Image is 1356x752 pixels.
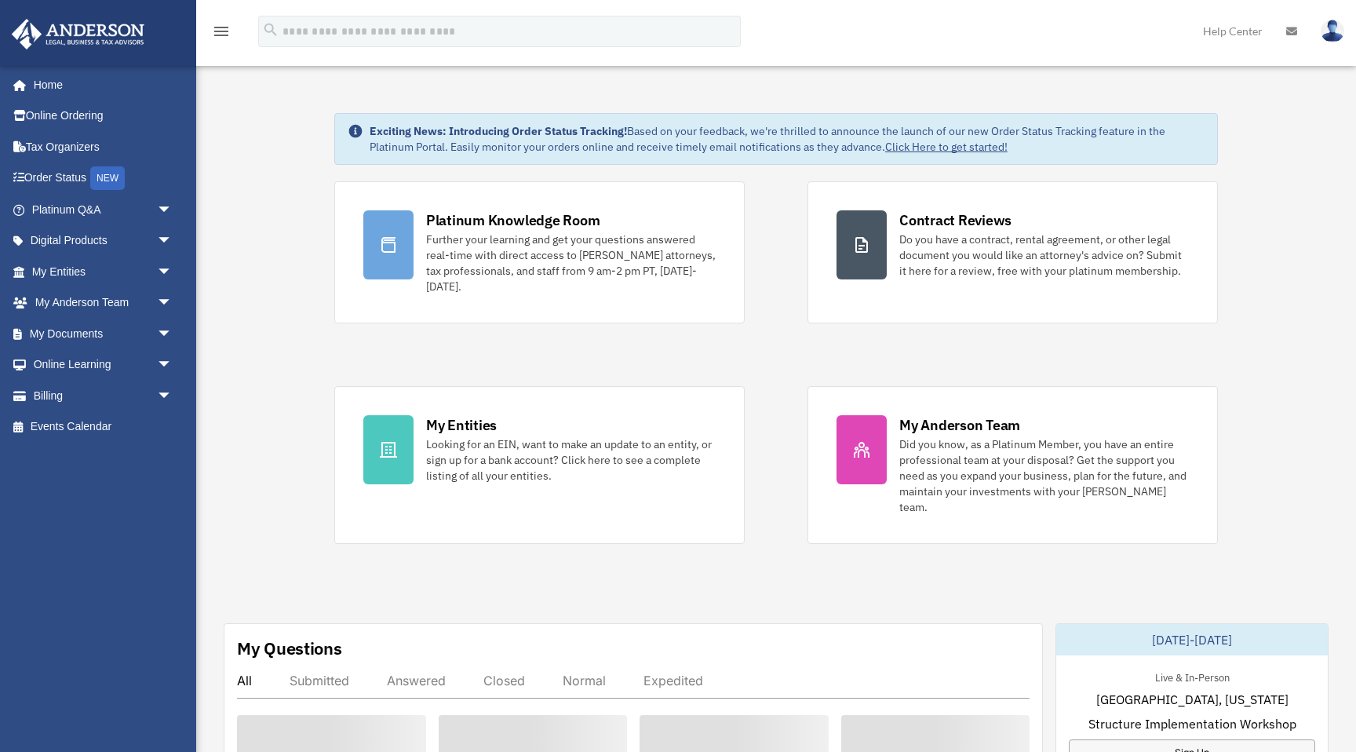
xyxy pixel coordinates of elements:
[237,673,252,688] div: All
[11,349,196,381] a: Online Learningarrow_drop_down
[237,637,342,660] div: My Questions
[212,22,231,41] i: menu
[90,166,125,190] div: NEW
[899,232,1189,279] div: Do you have a contract, rental agreement, or other legal document you would like an attorney's ad...
[899,415,1020,435] div: My Anderson Team
[157,318,188,350] span: arrow_drop_down
[11,411,196,443] a: Events Calendar
[11,380,196,411] a: Billingarrow_drop_down
[7,19,149,49] img: Anderson Advisors Platinum Portal
[157,287,188,319] span: arrow_drop_down
[290,673,349,688] div: Submitted
[643,673,703,688] div: Expedited
[1088,714,1296,733] span: Structure Implementation Workshop
[157,256,188,288] span: arrow_drop_down
[1096,690,1289,709] span: [GEOGRAPHIC_DATA], [US_STATE]
[262,21,279,38] i: search
[157,380,188,412] span: arrow_drop_down
[157,349,188,381] span: arrow_drop_down
[11,194,196,225] a: Platinum Q&Aarrow_drop_down
[885,140,1008,154] a: Click Here to get started!
[11,162,196,195] a: Order StatusNEW
[334,386,745,544] a: My Entities Looking for an EIN, want to make an update to an entity, or sign up for a bank accoun...
[11,69,188,100] a: Home
[483,673,525,688] div: Closed
[426,210,600,230] div: Platinum Knowledge Room
[11,256,196,287] a: My Entitiesarrow_drop_down
[899,436,1189,515] div: Did you know, as a Platinum Member, you have an entire professional team at your disposal? Get th...
[11,100,196,132] a: Online Ordering
[1056,624,1328,655] div: [DATE]-[DATE]
[387,673,446,688] div: Answered
[563,673,606,688] div: Normal
[807,181,1218,323] a: Contract Reviews Do you have a contract, rental agreement, or other legal document you would like...
[157,194,188,226] span: arrow_drop_down
[334,181,745,323] a: Platinum Knowledge Room Further your learning and get your questions answered real-time with dire...
[11,287,196,319] a: My Anderson Teamarrow_drop_down
[807,386,1218,544] a: My Anderson Team Did you know, as a Platinum Member, you have an entire professional team at your...
[426,415,497,435] div: My Entities
[11,225,196,257] a: Digital Productsarrow_drop_down
[1143,668,1242,684] div: Live & In-Person
[426,232,716,294] div: Further your learning and get your questions answered real-time with direct access to [PERSON_NAM...
[157,225,188,257] span: arrow_drop_down
[899,210,1012,230] div: Contract Reviews
[370,123,1205,155] div: Based on your feedback, we're thrilled to announce the launch of our new Order Status Tracking fe...
[11,131,196,162] a: Tax Organizers
[11,318,196,349] a: My Documentsarrow_drop_down
[1321,20,1344,42] img: User Pic
[370,124,627,138] strong: Exciting News: Introducing Order Status Tracking!
[426,436,716,484] div: Looking for an EIN, want to make an update to an entity, or sign up for a bank account? Click her...
[212,27,231,41] a: menu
